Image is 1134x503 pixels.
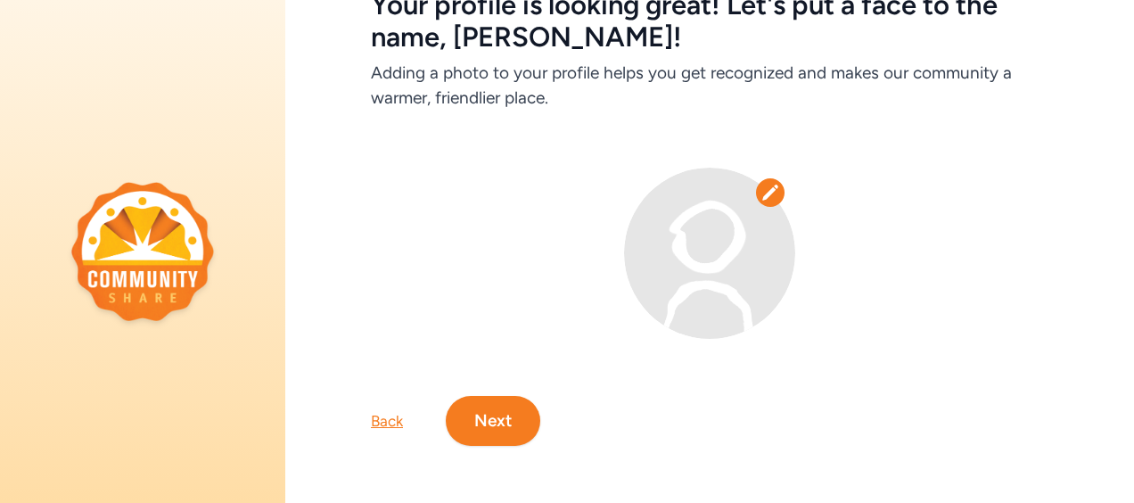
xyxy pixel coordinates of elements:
div: Back [371,410,403,432]
button: Next [446,396,540,446]
img: Avatar [624,168,795,339]
img: logo [71,182,214,322]
h6: Adding a photo to your profile helps you get recognized and makes our community a warmer, friendl... [371,61,1048,111]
